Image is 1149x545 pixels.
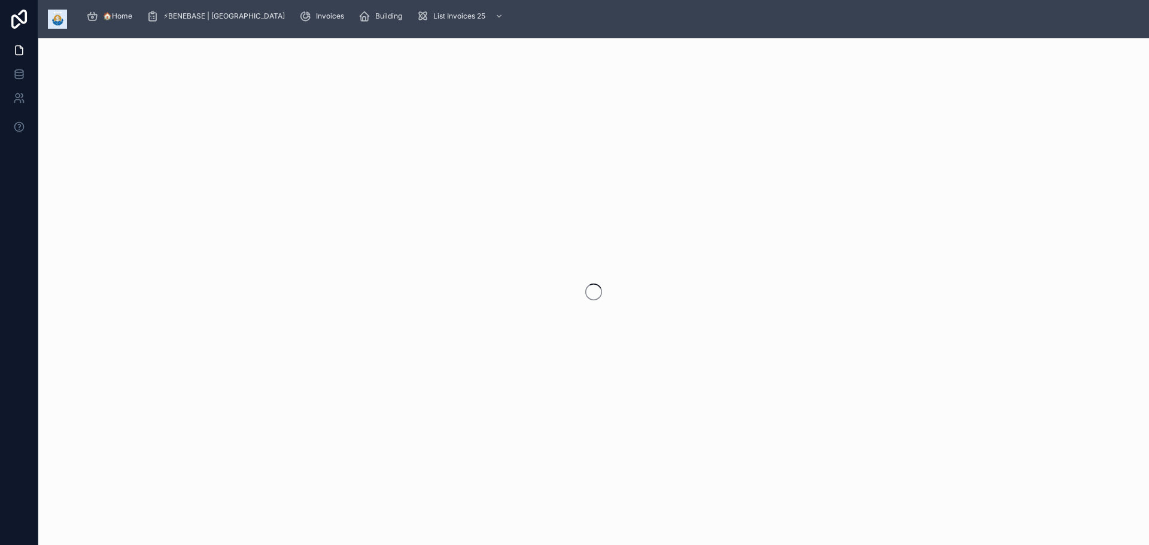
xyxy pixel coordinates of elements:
[375,11,402,21] span: Building
[433,11,485,21] span: List Invoices 25
[48,10,67,29] img: App logo
[163,11,285,21] span: ⚡BENEBASE | [GEOGRAPHIC_DATA]
[413,5,509,27] a: List Invoices 25
[316,11,344,21] span: Invoices
[355,5,411,27] a: Building
[296,5,352,27] a: Invoices
[103,11,132,21] span: 🏠Home
[77,3,1139,29] div: scrollable content
[143,5,293,27] a: ⚡BENEBASE | [GEOGRAPHIC_DATA]
[83,5,141,27] a: 🏠Home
